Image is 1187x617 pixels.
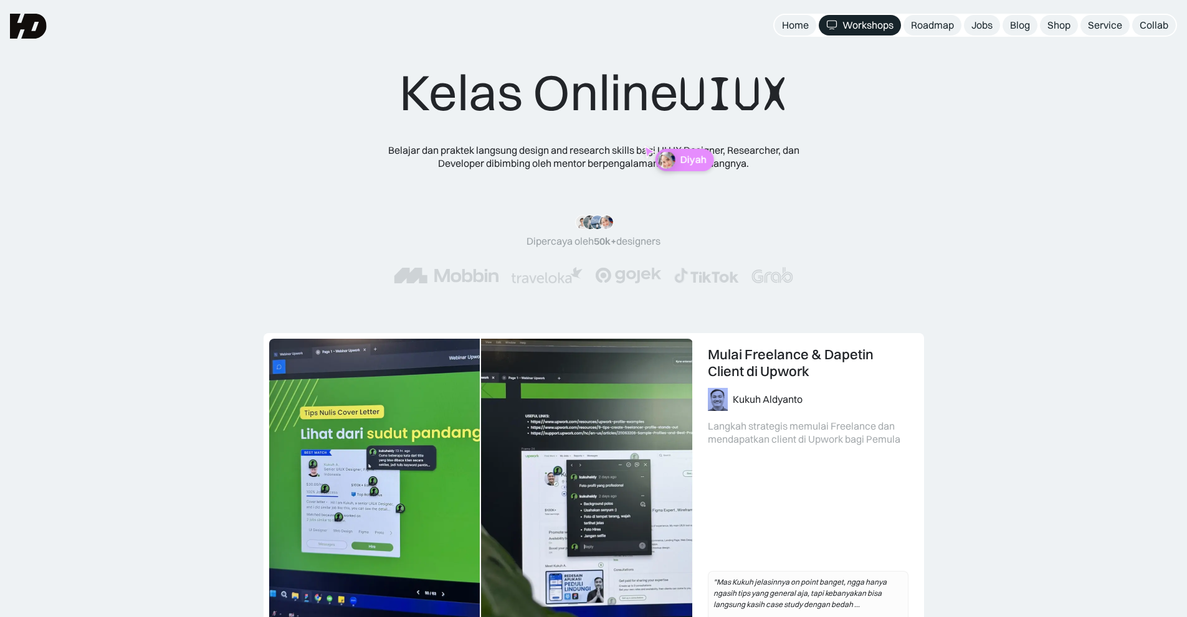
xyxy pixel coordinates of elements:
[369,144,818,170] div: Belajar dan praktek langsung design and research skills bagi UI UX Designer, Researcher, dan Deve...
[399,62,788,124] div: Kelas Online
[1140,19,1168,32] div: Collab
[1003,15,1037,35] a: Blog
[782,19,809,32] div: Home
[964,15,1000,35] a: Jobs
[1088,19,1122,32] div: Service
[680,154,706,166] p: Diyah
[679,64,788,124] span: UIUX
[1040,15,1078,35] a: Shop
[775,15,816,35] a: Home
[1047,19,1070,32] div: Shop
[1132,15,1176,35] a: Collab
[842,19,894,32] div: Workshops
[1010,19,1030,32] div: Blog
[971,19,993,32] div: Jobs
[911,19,954,32] div: Roadmap
[527,235,660,248] div: Dipercaya oleh designers
[903,15,961,35] a: Roadmap
[1080,15,1130,35] a: Service
[594,235,616,247] span: 50k+
[819,15,901,35] a: Workshops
